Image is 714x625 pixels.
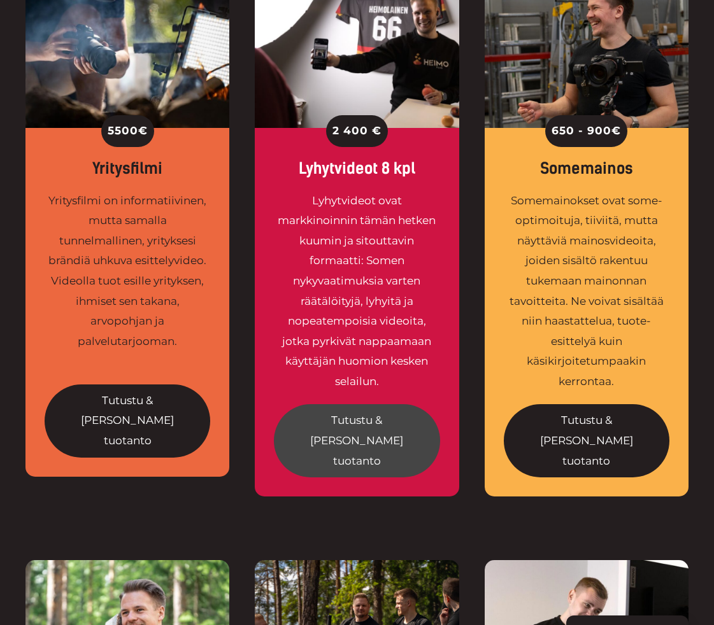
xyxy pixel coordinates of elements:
[274,404,439,477] a: Tutustu & [PERSON_NAME] tuotanto
[504,191,669,392] div: Somemainokset ovat some-optimoituja, tiiviitä, mutta näyttäviä mainosvideoita, joiden sisältö rak...
[274,191,439,392] div: Lyhytvideot ovat markkinoinnin tämän hetken kuumin ja sitouttavin formaatti: Somen nykyvaatimuksi...
[274,160,439,178] div: Lyhytvideot 8 kpl
[326,115,388,147] div: 2 400 €
[611,121,621,141] span: €
[45,384,210,458] a: Tutustu & [PERSON_NAME] tuotanto
[138,121,148,141] span: €
[504,404,669,477] a: Tutustu & [PERSON_NAME] tuotanto
[504,160,669,178] div: Somemainos
[45,191,210,372] div: Yritysfilmi on informatiivinen, mutta samalla tunnelmallinen, yrityksesi brändiä uhkuva esittelyv...
[45,160,210,178] div: Yritysfilmi
[545,115,627,147] div: 650 - 900
[101,115,154,147] div: 5500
